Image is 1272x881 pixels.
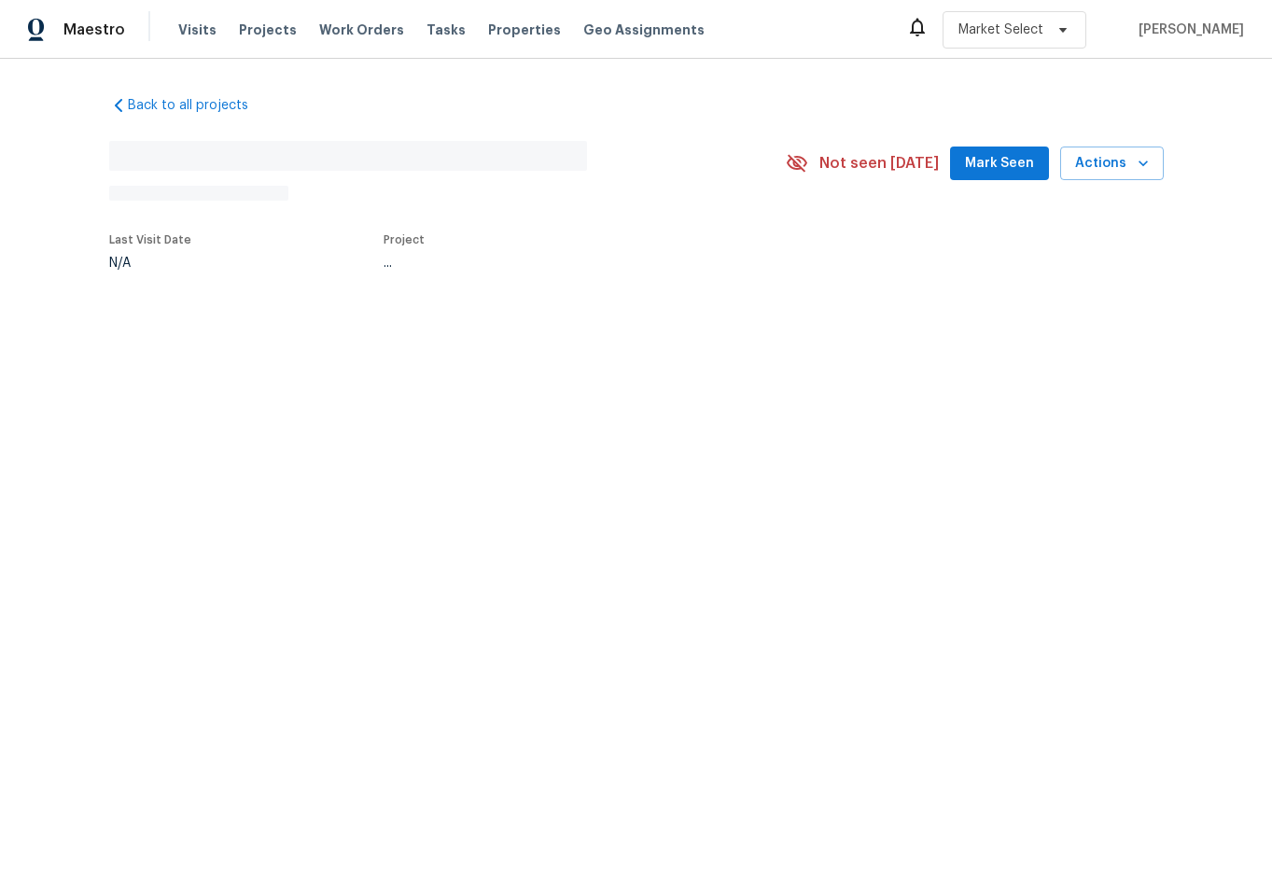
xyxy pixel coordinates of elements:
[426,23,466,36] span: Tasks
[1060,147,1164,181] button: Actions
[319,21,404,39] span: Work Orders
[109,257,191,270] div: N/A
[958,21,1043,39] span: Market Select
[109,96,288,115] a: Back to all projects
[488,21,561,39] span: Properties
[819,154,939,173] span: Not seen [DATE]
[1131,21,1244,39] span: [PERSON_NAME]
[239,21,297,39] span: Projects
[109,234,191,245] span: Last Visit Date
[950,147,1049,181] button: Mark Seen
[178,21,217,39] span: Visits
[583,21,705,39] span: Geo Assignments
[965,152,1034,175] span: Mark Seen
[384,257,742,270] div: ...
[384,234,425,245] span: Project
[1075,152,1149,175] span: Actions
[63,21,125,39] span: Maestro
